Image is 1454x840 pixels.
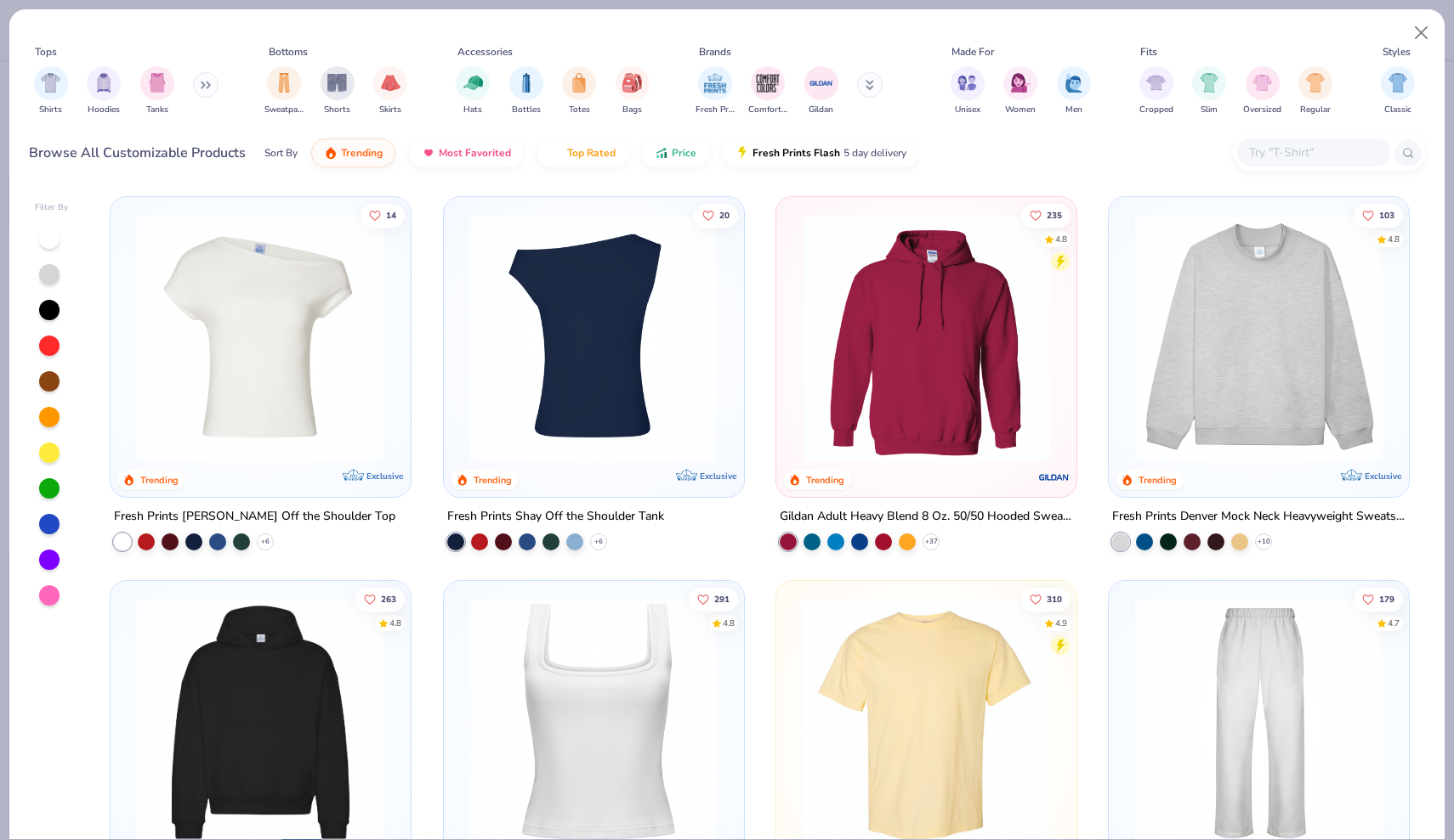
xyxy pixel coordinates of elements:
img: Gildan logo [1037,460,1071,494]
button: Like [1354,588,1403,612]
div: Fits [1140,44,1157,59]
div: filter for Tanks [140,66,174,116]
button: filter button [87,66,121,116]
button: Like [693,203,737,227]
span: 14 [386,211,396,219]
div: Filter By [35,201,69,214]
span: Bottles [512,104,541,116]
span: Slim [1201,104,1218,116]
button: Fresh Prints Flash5 day delivery [723,138,919,167]
div: filter for Bottles [509,66,543,116]
span: Exclusive [700,471,736,482]
div: filter for Oversized [1243,66,1281,116]
img: Men Image [1065,73,1083,93]
div: Brands [699,44,731,59]
img: Shirts Image [41,73,60,93]
img: Fresh Prints Image [702,70,728,96]
div: filter for Totes [562,66,596,116]
img: 5716b33b-ee27-473a-ad8a-9b8687048459 [727,214,993,463]
div: filter for Shorts [321,66,355,116]
span: Classic [1384,104,1411,116]
button: filter button [264,66,304,116]
div: filter for Skirts [373,66,407,116]
div: 4.8 [1055,233,1067,245]
span: + 10 [1258,537,1270,547]
button: filter button [562,66,596,116]
img: Tanks Image [148,73,167,93]
button: Like [1021,588,1071,612]
button: filter button [748,66,787,116]
img: Bags Image [622,73,641,93]
span: Exclusive [1365,471,1401,482]
span: Shirts [39,104,62,116]
img: Hats Image [463,73,483,93]
div: Sort By [264,145,298,161]
button: filter button [456,66,490,116]
div: Fresh Prints [PERSON_NAME] Off the Shoulder Top [114,506,395,527]
span: Comfort Colors [748,104,787,116]
button: filter button [1139,66,1173,116]
button: Close [1406,17,1438,49]
input: Try "T-Shirt" [1247,143,1378,162]
img: Shorts Image [327,73,347,93]
img: Classic Image [1389,73,1408,93]
div: Accessories [457,44,513,59]
img: Cropped Image [1146,73,1166,93]
span: Oversized [1243,104,1281,116]
div: filter for Cropped [1139,66,1173,116]
span: Shorts [324,104,350,116]
span: 291 [713,595,729,604]
div: Styles [1383,44,1411,59]
button: filter button [509,66,543,116]
div: 4.8 [389,617,401,630]
span: Totes [569,104,590,116]
button: filter button [1003,66,1037,116]
button: filter button [34,66,68,116]
span: Sweatpants [264,104,304,116]
span: 20 [718,211,729,219]
div: Browse All Customizable Products [29,143,246,163]
img: Skirts Image [381,73,400,93]
div: 4.8 [1388,233,1400,245]
img: most_fav.gif [422,146,435,160]
div: filter for Bags [616,66,650,116]
span: + 6 [261,537,270,547]
img: Regular Image [1306,73,1326,93]
button: Price [642,138,709,167]
span: Bags [622,104,642,116]
button: Like [1021,203,1071,227]
span: 103 [1379,211,1394,219]
button: Like [688,588,737,612]
div: filter for Comfort Colors [748,66,787,116]
div: Fresh Prints Shay Off the Shoulder Tank [447,506,664,527]
span: 179 [1379,595,1394,604]
button: Like [1354,203,1403,227]
span: Regular [1300,104,1331,116]
div: filter for Regular [1298,66,1332,116]
img: Oversized Image [1252,73,1272,93]
button: filter button [1243,66,1281,116]
div: filter for Sweatpants [264,66,304,116]
div: filter for Gildan [804,66,838,116]
div: filter for Unisex [951,66,985,116]
span: Hats [463,104,482,116]
div: filter for Hoodies [87,66,121,116]
span: 310 [1047,595,1062,604]
span: Cropped [1139,104,1173,116]
img: Sweatpants Image [275,73,293,93]
div: filter for Men [1057,66,1091,116]
div: Tops [35,44,57,59]
span: Hoodies [88,104,120,116]
button: filter button [373,66,407,116]
img: Gildan Image [809,70,834,96]
div: Fresh Prints Denver Mock Neck Heavyweight Sweatshirt [1112,506,1406,527]
span: Women [1005,104,1036,116]
div: filter for Fresh Prints [696,66,735,116]
button: filter button [1192,66,1226,116]
img: a1c94bf0-cbc2-4c5c-96ec-cab3b8502a7f [128,214,394,463]
img: Comfort Colors Image [755,70,781,96]
button: filter button [321,66,355,116]
span: Most Favorited [439,146,511,160]
span: Trending [341,146,383,160]
span: Unisex [955,104,980,116]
